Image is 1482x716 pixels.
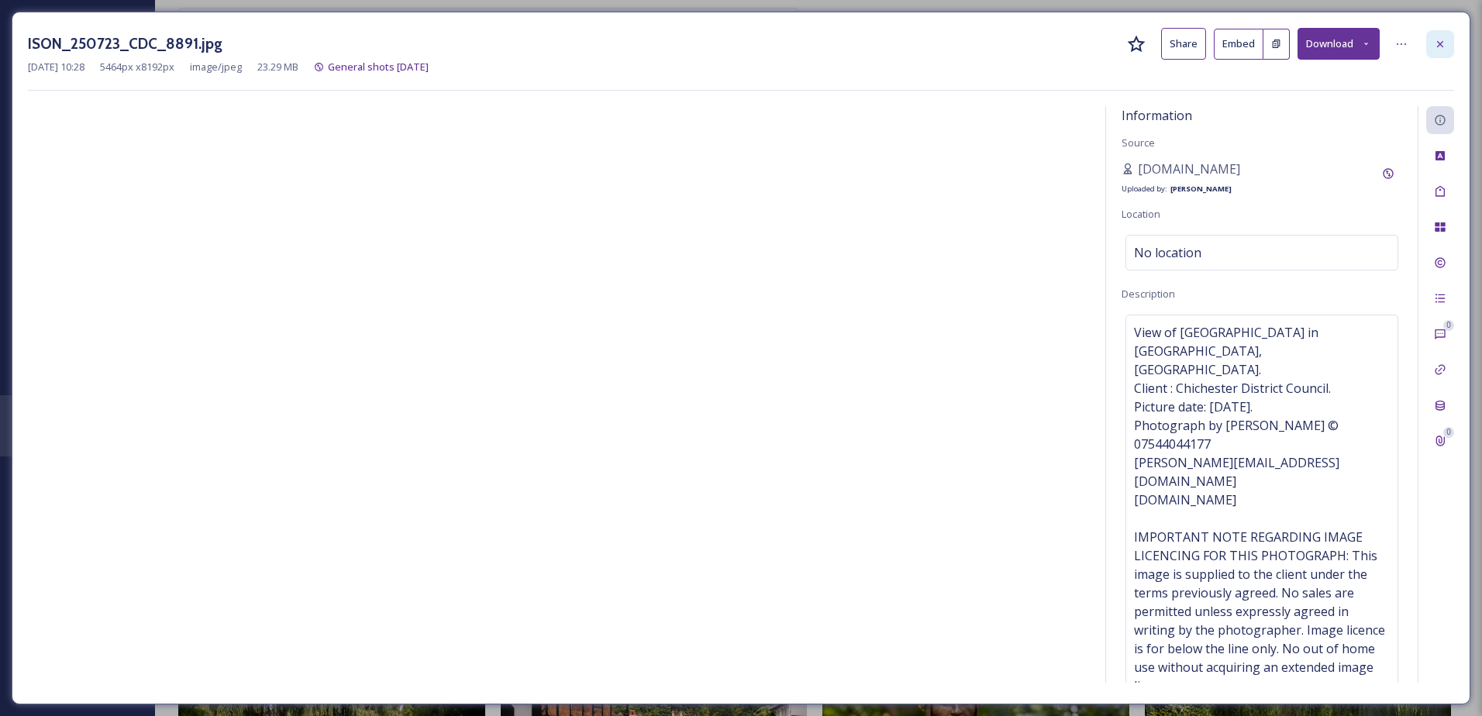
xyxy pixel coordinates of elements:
[1134,243,1201,262] span: No location
[1122,184,1167,194] span: Uploaded by:
[257,60,298,74] span: 23.29 MB
[190,60,242,74] span: image/jpeg
[1443,320,1454,331] div: 0
[1298,28,1380,60] button: Download
[28,33,222,55] h3: ISON_250723_CDC_8891.jpg
[328,60,429,74] span: General shots [DATE]
[1443,427,1454,438] div: 0
[1122,136,1155,150] span: Source
[100,60,174,74] span: 5464 px x 8192 px
[1122,287,1175,301] span: Description
[1170,184,1232,194] strong: [PERSON_NAME]
[28,60,84,74] span: [DATE] 10:28
[1122,207,1160,221] span: Location
[1138,160,1240,178] span: [DOMAIN_NAME]
[1122,107,1192,124] span: Information
[1214,29,1263,60] button: Embed
[1134,323,1390,695] span: View of [GEOGRAPHIC_DATA] in [GEOGRAPHIC_DATA], [GEOGRAPHIC_DATA]. Client : Chichester District C...
[1161,28,1206,60] button: Share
